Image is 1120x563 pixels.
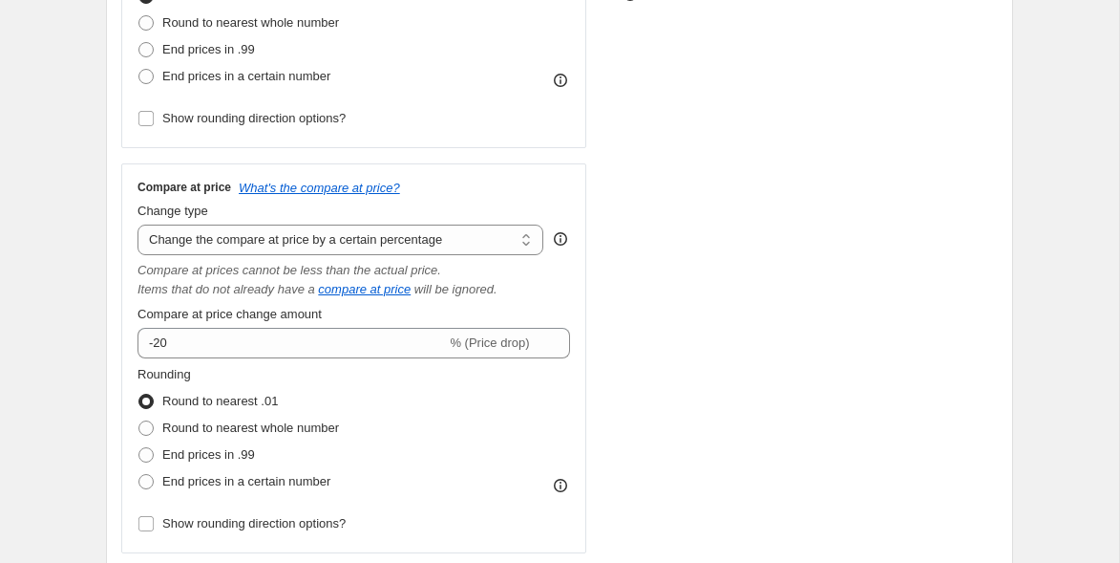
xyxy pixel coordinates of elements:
[414,282,497,296] i: will be ignored.
[162,69,330,83] span: End prices in a certain number
[162,111,346,125] span: Show rounding direction options?
[137,367,191,381] span: Rounding
[239,181,400,195] button: What's the compare at price?
[162,516,346,531] span: Show rounding direction options?
[450,336,529,350] span: % (Price drop)
[162,15,339,30] span: Round to nearest whole number
[137,328,446,358] input: -15
[137,263,441,277] i: Compare at prices cannot be less than the actual price.
[137,307,322,321] span: Compare at price change amount
[162,447,255,462] span: End prices in .99
[318,282,411,296] button: compare at price
[162,394,278,408] span: Round to nearest .01
[162,42,255,56] span: End prices in .99
[137,180,231,195] h3: Compare at price
[137,204,208,218] span: Change type
[137,282,315,296] i: Items that do not already have a
[162,474,330,488] span: End prices in a certain number
[162,421,339,435] span: Round to nearest whole number
[551,229,570,249] div: help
